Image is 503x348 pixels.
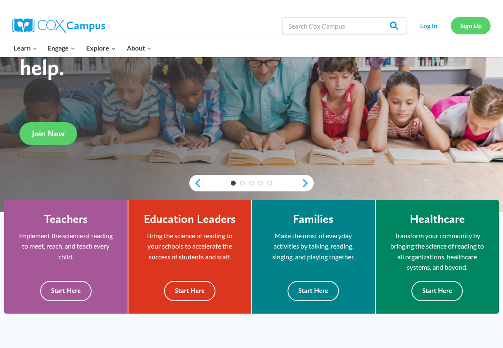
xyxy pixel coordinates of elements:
[411,281,463,301] button: Start Here
[43,39,81,57] button: Child menu of Engage
[19,1,233,80] strong: Every child deserves to read. Every adult can help.
[411,17,447,34] a: Log In
[32,128,65,138] span: Join Now
[189,175,314,191] div: content slider buttons
[12,18,105,33] img: Cox Campus
[8,39,157,57] nav: Primary Navigation
[189,178,202,188] a: previous
[17,230,115,262] p: Implement the science of reading to meet, reach, and teach every child.
[231,181,236,186] a: 1
[388,230,487,273] p: Transform your community by bringing the science of reading to all organizations, healthcare syst...
[264,230,363,262] p: Make the most of everyday activities by talking, reading, singing, and playing together.
[128,200,251,314] a: Education Leaders Bring the science of reading to your schools to accelerate the success of stude...
[240,181,245,186] a: 2
[249,181,254,186] a: 3
[288,281,339,301] button: Start Here
[410,212,465,226] h4: Healthcare
[451,17,491,34] a: Sign Up
[267,181,272,186] a: 5
[282,17,406,34] input: Search Cox Campus
[44,212,88,226] h4: Teachers
[40,281,92,301] button: Start Here
[301,178,314,188] a: next
[141,230,239,262] p: Bring the science of reading to your schools to accelerate the success of students and staff.
[411,17,491,34] nav: Secondary Navigation
[19,122,77,145] a: Join Now
[258,181,263,186] a: 4
[8,39,43,57] button: Child menu of Learn
[376,200,499,314] a: Healthcare Transform your community by bringing the science of reading to all organizations, heal...
[81,39,121,57] button: Child menu of Explore
[144,212,236,226] h4: Education Leaders
[4,200,128,314] a: Teachers Implement the science of reading to meet, reach, and teach every child. Start Here
[252,200,375,314] a: Families Make the most of everyday activities by talking, reading, singing, and playing together....
[121,39,157,57] button: Child menu of About
[164,281,215,301] button: Start Here
[293,212,334,226] h4: Families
